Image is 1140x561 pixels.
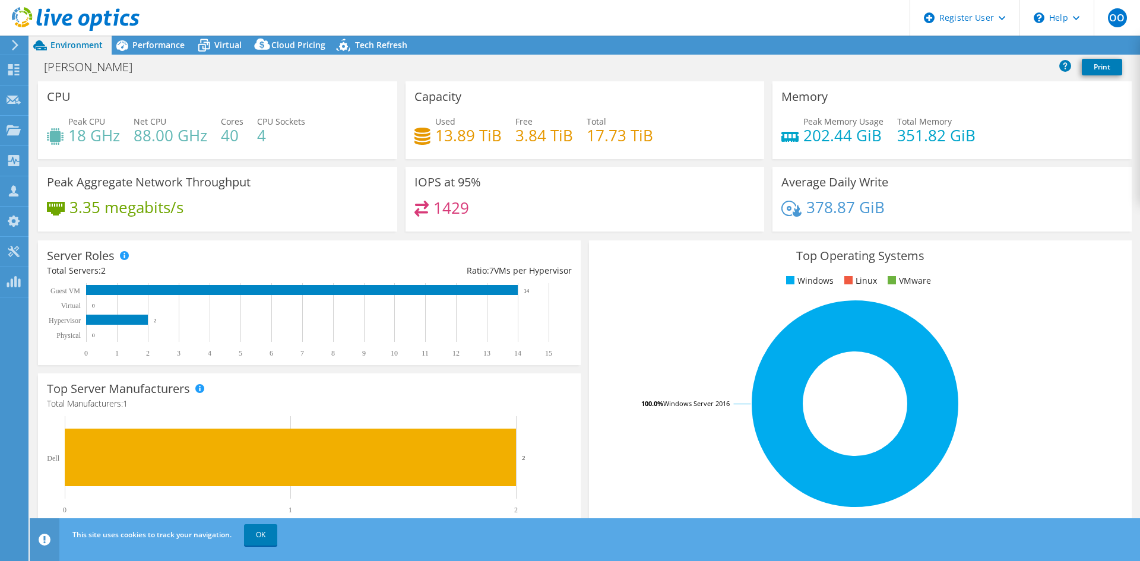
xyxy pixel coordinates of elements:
text: Guest VM [50,287,80,295]
li: Linux [841,274,877,287]
span: Tech Refresh [355,39,407,50]
tspan: 100.0% [641,399,663,408]
span: Environment [50,39,103,50]
h3: Top Operating Systems [598,249,1123,262]
text: 14 [514,349,521,357]
text: Physical [56,331,81,340]
text: 12 [452,349,460,357]
h4: 4 [257,129,305,142]
li: Windows [783,274,834,287]
text: 11 [422,349,429,357]
text: 4 [208,349,211,357]
text: 3 [177,349,180,357]
h4: Total Manufacturers: [47,397,572,410]
text: 10 [391,349,398,357]
h4: 351.82 GiB [897,129,976,142]
span: Cloud Pricing [271,39,325,50]
span: This site uses cookies to track your navigation. [72,530,232,540]
span: Performance [132,39,185,50]
span: Cores [221,116,243,127]
span: Free [515,116,533,127]
span: OO [1108,8,1127,27]
h4: 1429 [433,201,469,214]
text: 2 [514,506,518,514]
text: Virtual [61,302,81,310]
span: Peak CPU [68,116,105,127]
span: 2 [101,265,106,276]
text: 8 [331,349,335,357]
a: OK [244,524,277,546]
span: Total Memory [897,116,952,127]
h3: Top Server Manufacturers [47,382,190,395]
h3: Average Daily Write [781,176,888,189]
a: Print [1082,59,1122,75]
text: 0 [92,303,95,309]
h4: 18 GHz [68,129,120,142]
text: 1 [115,349,119,357]
h4: 3.84 TiB [515,129,573,142]
text: 9 [362,349,366,357]
h3: Peak Aggregate Network Throughput [47,176,251,189]
text: 0 [63,506,66,514]
h3: IOPS at 95% [414,176,481,189]
span: 7 [489,265,494,276]
text: 7 [300,349,304,357]
span: Used [435,116,455,127]
svg: \n [1034,12,1044,23]
h4: 378.87 GiB [806,201,885,214]
h4: 3.35 megabits/s [69,201,183,214]
text: 14 [524,288,530,294]
h3: CPU [47,90,71,103]
span: CPU Sockets [257,116,305,127]
span: Peak Memory Usage [803,116,883,127]
text: 6 [270,349,273,357]
span: Net CPU [134,116,166,127]
span: 1 [123,398,128,409]
h1: [PERSON_NAME] [39,61,151,74]
span: Total [587,116,606,127]
text: 0 [84,349,88,357]
text: 2 [154,318,157,324]
h3: Capacity [414,90,461,103]
text: 1 [289,506,292,514]
h3: Memory [781,90,828,103]
h4: 13.89 TiB [435,129,502,142]
text: 15 [545,349,552,357]
text: 5 [239,349,242,357]
h4: 202.44 GiB [803,129,883,142]
h4: 17.73 TiB [587,129,653,142]
h4: 88.00 GHz [134,129,207,142]
text: 13 [483,349,490,357]
span: Virtual [214,39,242,50]
tspan: Windows Server 2016 [663,399,730,408]
text: 0 [92,332,95,338]
li: VMware [885,274,931,287]
text: Hypervisor [49,316,81,325]
h3: Server Roles [47,249,115,262]
div: Total Servers: [47,264,309,277]
text: 2 [146,349,150,357]
h4: 40 [221,129,243,142]
text: 2 [522,454,525,461]
div: Ratio: VMs per Hypervisor [309,264,572,277]
text: Dell [47,454,59,462]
